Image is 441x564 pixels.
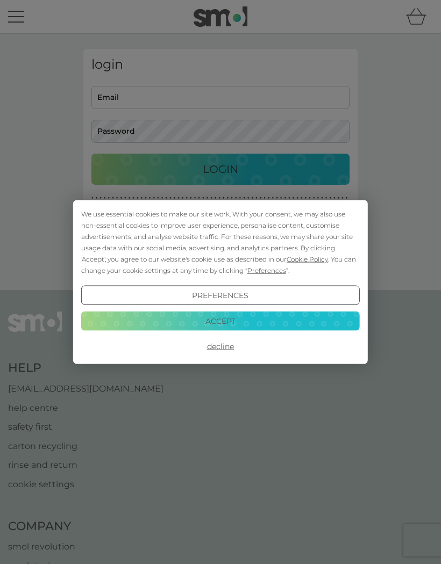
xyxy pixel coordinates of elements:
div: We use essential cookies to make our site work. With your consent, we may also use non-essential ... [81,208,360,276]
button: Preferences [81,286,360,305]
div: Cookie Consent Prompt [73,200,368,364]
button: Accept [81,311,360,330]
span: Cookie Policy [287,255,328,263]
button: Decline [81,337,360,356]
span: Preferences [247,266,286,274]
